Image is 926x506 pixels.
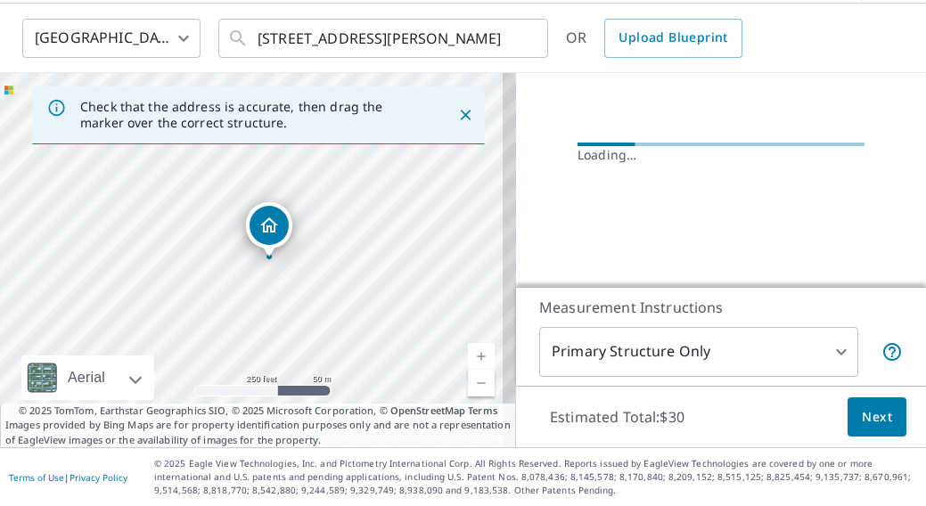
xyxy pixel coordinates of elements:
p: | [9,472,127,483]
a: Privacy Policy [70,471,127,484]
p: Measurement Instructions [539,297,903,318]
div: Aerial [21,355,154,400]
div: [GEOGRAPHIC_DATA] [22,13,201,63]
div: Loading… [578,146,865,164]
span: Your report will include only the primary structure on the property. For example, a detached gara... [881,341,903,363]
input: Search by address or latitude-longitude [258,13,512,63]
a: OpenStreetMap [390,404,465,417]
button: Close [454,103,477,126]
span: © 2025 TomTom, Earthstar Geographics SIO, © 2025 Microsoft Corporation, © [19,404,497,419]
a: Current Level 17, Zoom Out [468,370,495,396]
div: OR [566,19,742,58]
a: Terms of Use [9,471,64,484]
a: Upload Blueprint [604,19,742,58]
p: © 2025 Eagle View Technologies, Inc. and Pictometry International Corp. All Rights Reserved. Repo... [154,457,917,497]
a: Current Level 17, Zoom In [468,343,495,370]
div: Primary Structure Only [539,327,858,377]
div: Aerial [62,355,111,400]
p: Check that the address is accurate, then drag the marker over the correct structure. [80,99,425,131]
button: Next [848,397,906,437]
span: Upload Blueprint [619,27,727,49]
a: Terms [468,404,497,417]
div: Dropped pin, building 1, Residential property, 401 N Wallace Ave Bozeman, MT 59715 [246,202,292,257]
span: Next [862,406,892,428]
p: Estimated Total: $30 [536,397,699,437]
